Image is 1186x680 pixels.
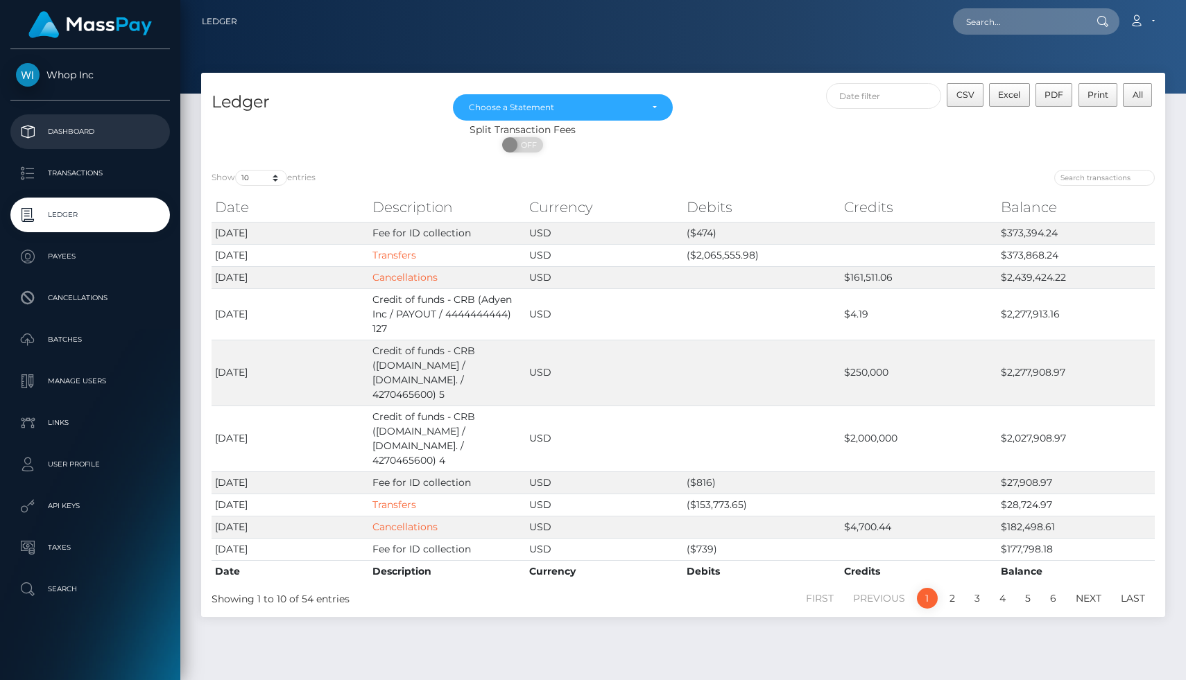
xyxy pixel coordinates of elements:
[369,288,526,340] td: Credit of funds - CRB (Adyen Inc / PAYOUT / 4444444444) 127
[526,193,683,221] th: Currency
[469,102,642,113] div: Choose a Statement
[369,193,526,221] th: Description
[510,137,544,152] span: OFF
[841,406,998,471] td: $2,000,000
[997,193,1155,221] th: Balance
[212,288,369,340] td: [DATE]
[235,170,287,186] select: Showentries
[526,288,683,340] td: USD
[1035,83,1073,107] button: PDF
[917,588,938,609] a: 1
[526,538,683,560] td: USD
[369,538,526,560] td: Fee for ID collection
[212,494,369,516] td: [DATE]
[997,244,1155,266] td: $373,868.24
[212,406,369,471] td: [DATE]
[526,560,683,582] th: Currency
[841,340,998,406] td: $250,000
[967,588,988,609] a: 3
[212,340,369,406] td: [DATE]
[526,471,683,494] td: USD
[10,281,170,315] a: Cancellations
[683,193,841,221] th: Debits
[10,156,170,191] a: Transactions
[16,371,164,392] p: Manage Users
[369,471,526,494] td: Fee for ID collection
[16,496,164,516] p: API Keys
[10,406,170,440] a: Links
[212,538,369,560] td: [DATE]
[998,89,1020,100] span: Excel
[997,222,1155,244] td: $373,394.24
[16,121,164,142] p: Dashboard
[212,560,369,582] th: Date
[997,406,1155,471] td: $2,027,908.97
[683,494,841,516] td: ($153,773.65)
[16,579,164,600] p: Search
[16,537,164,558] p: Taxes
[992,588,1013,609] a: 4
[1078,83,1118,107] button: Print
[526,340,683,406] td: USD
[369,560,526,582] th: Description
[989,83,1030,107] button: Excel
[10,489,170,523] a: API Keys
[372,498,416,511] a: Transfers
[683,560,841,582] th: Debits
[1045,89,1063,100] span: PDF
[997,516,1155,538] td: $182,498.61
[526,406,683,471] td: USD
[1054,170,1155,186] input: Search transactions
[526,244,683,266] td: USD
[372,249,416,261] a: Transfers
[1133,89,1143,100] span: All
[826,83,941,109] input: Date filter
[997,471,1155,494] td: $27,908.97
[212,516,369,538] td: [DATE]
[942,588,963,609] a: 2
[683,471,841,494] td: ($816)
[683,222,841,244] td: ($474)
[372,521,438,533] a: Cancellations
[683,538,841,560] td: ($739)
[841,288,998,340] td: $4.19
[16,163,164,184] p: Transactions
[1042,588,1064,609] a: 6
[201,123,844,137] div: Split Transaction Fees
[953,8,1083,35] input: Search...
[947,83,983,107] button: CSV
[212,471,369,494] td: [DATE]
[212,170,316,186] label: Show entries
[841,266,998,288] td: $161,511.06
[16,412,164,433] p: Links
[997,340,1155,406] td: $2,277,908.97
[212,586,592,607] div: Showing 1 to 10 of 54 entries
[369,340,526,406] td: Credit of funds - CRB ([DOMAIN_NAME] / [DOMAIN_NAME]. / 4270465600) 5
[10,198,170,232] a: Ledger
[526,516,683,538] td: USD
[841,560,998,582] th: Credits
[212,222,369,244] td: [DATE]
[1068,588,1109,609] a: Next
[10,69,170,81] span: Whop Inc
[212,193,369,221] th: Date
[202,7,237,36] a: Ledger
[10,447,170,482] a: User Profile
[212,266,369,288] td: [DATE]
[841,193,998,221] th: Credits
[16,329,164,350] p: Batches
[1088,89,1108,100] span: Print
[1017,588,1038,609] a: 5
[526,266,683,288] td: USD
[997,494,1155,516] td: $28,724.97
[683,244,841,266] td: ($2,065,555.98)
[369,406,526,471] td: Credit of funds - CRB ([DOMAIN_NAME] / [DOMAIN_NAME]. / 4270465600) 4
[841,516,998,538] td: $4,700.44
[16,246,164,267] p: Payees
[10,364,170,399] a: Manage Users
[453,94,673,121] button: Choose a Statement
[212,90,432,114] h4: Ledger
[526,494,683,516] td: USD
[10,572,170,607] a: Search
[1123,83,1152,107] button: All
